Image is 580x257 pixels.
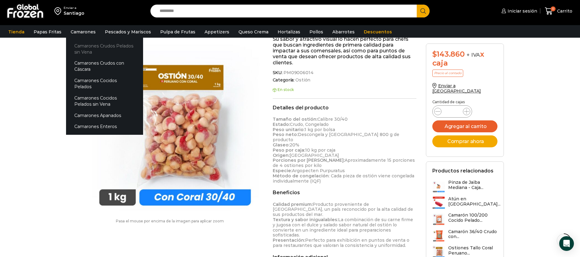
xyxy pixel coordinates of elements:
a: Abarrotes [329,26,358,38]
span: Carrito [556,8,572,14]
a: Camarones Cocidos Pelados [66,75,143,93]
a: Camarones Crudos Pelados sin Vena [66,40,143,58]
p: Producto proveniente de [GEOGRAPHIC_DATA], un país reconocido por la alta calidad de sus producto... [273,202,417,248]
a: Camarones Cocidos Pelados sin Vena [66,92,143,110]
a: Pulpa de Frutas [157,26,198,38]
strong: Calidad premium: [273,202,312,207]
h3: Atún en [GEOGRAPHIC_DATA]... [448,196,501,207]
p: En stock [273,88,417,92]
span: 0 [551,6,556,11]
p: Cantidad de cajas [432,100,498,104]
div: x caja [432,50,498,68]
strong: Porciones por [PERSON_NAME]: [273,157,345,163]
span: Iniciar sesión [506,8,537,14]
img: ostion coral 30:40 [92,43,260,212]
img: address-field-icon.svg [54,6,64,16]
a: Queso Crema [235,26,272,38]
span: SKU: [273,70,417,75]
p: Su sabor y atractivo visual lo hacen perfecto para chefs que buscan ingredientes de primera calid... [273,36,417,66]
h2: Productos relacionados [432,168,493,174]
a: Hortalizas [275,26,303,38]
p: Calibre 30/40 Crudo, Congelado 1 kg por bolsa Descongela y [GEOGRAPHIC_DATA] 800 g de producto 20... [273,117,417,183]
p: Pasa el mouse por encima de la imagen para aplicar zoom [76,219,264,223]
a: Camarón 100/200 Cocido Pelado... [432,213,498,226]
strong: Origen: [273,153,290,158]
bdi: 143.860 [432,50,465,59]
h2: Detalles del producto [273,105,417,111]
a: Atún en [GEOGRAPHIC_DATA]... [432,196,501,210]
h3: Ostiones Tallo Coral Peruano... [448,245,498,256]
a: Enviar a [GEOGRAPHIC_DATA] [432,83,481,94]
a: Descuentos [361,26,395,38]
strong: Peso unitario: [273,127,305,132]
a: Ostión [294,77,310,83]
span: Categoría: [273,77,417,83]
p: Precio al contado [432,70,463,77]
div: Santiago [64,10,84,16]
a: Pollos [306,26,326,38]
a: Pinza de Jaiba Mediana - Caja... [432,180,498,193]
a: Papas Fritas [31,26,65,38]
h3: Pinza de Jaiba Mediana - Caja... [448,180,498,190]
a: Camarón 36/40 Crudo con... [432,229,498,242]
strong: Método de congelación [273,173,329,179]
button: Comprar ahora [432,135,498,147]
strong: Peso neto: [273,132,298,137]
a: Camarones Crudos con Cáscara [66,58,143,75]
span: + IVA [467,52,480,58]
h3: Camarón 100/200 Cocido Pelado... [448,213,498,223]
a: Iniciar sesión [500,5,537,17]
a: Camarones Apanados [66,110,143,121]
a: Tienda [5,26,28,38]
div: 1 / 3 [92,43,260,212]
span: PM09006014 [283,70,314,75]
a: Camarones Enteros [66,121,143,132]
div: Enviar a [64,6,84,10]
a: 0 Carrito [543,4,574,18]
button: Search button [417,5,430,17]
a: Pescados y Mariscos [102,26,154,38]
input: Product quantity [446,107,458,116]
strong: Estado: [273,122,290,127]
a: Camarones [68,26,99,38]
strong: Especie: [273,168,292,173]
button: Agregar al carrito [432,120,498,132]
strong: Peso por caja: [273,147,305,153]
strong: Glaseo: [273,142,290,148]
a: Appetizers [201,26,232,38]
strong: Tamaño del ostión: [273,116,317,122]
span: $ [432,50,437,59]
strong: Presentación: [273,237,305,243]
h3: Camarón 36/40 Crudo con... [448,229,498,240]
h2: Beneficios [273,190,417,195]
div: Open Intercom Messenger [559,236,574,251]
strong: Textura y sabor inigualables: [273,217,338,222]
